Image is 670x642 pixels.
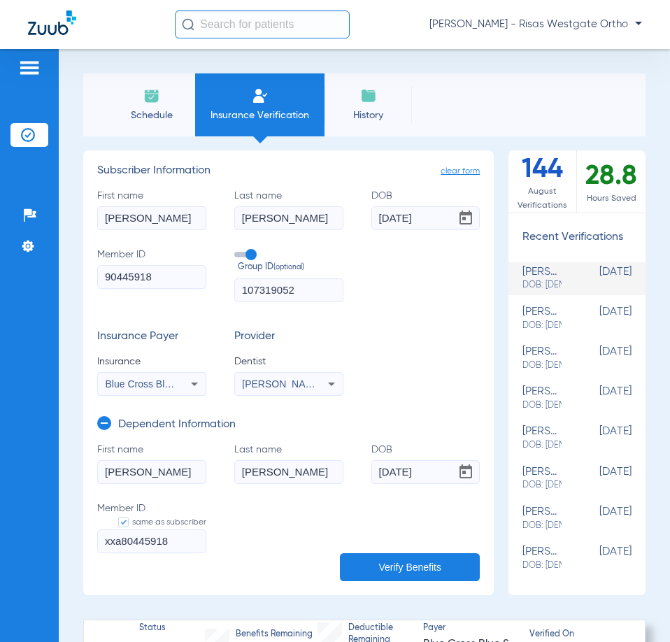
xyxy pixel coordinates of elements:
[562,425,632,451] span: [DATE]
[423,622,517,635] span: Payer
[562,266,632,292] span: [DATE]
[234,330,343,344] h3: Provider
[508,150,577,213] div: 144
[522,345,562,371] div: [PERSON_NAME]
[522,439,562,452] span: DOB: [DEMOGRAPHIC_DATA]
[522,266,562,292] div: [PERSON_NAME]
[97,189,206,230] label: First name
[452,204,480,232] button: Open calendar
[234,206,343,230] input: Last name
[360,87,377,104] img: History
[371,206,480,230] input: DOBOpen calendar
[97,460,206,484] input: First name
[175,10,350,38] input: Search for patients
[273,262,304,274] small: (optional)
[252,87,269,104] img: Manual Insurance Verification
[97,265,206,289] input: Member ID
[529,629,623,641] span: Verified On
[106,378,276,390] span: Blue Cross Blue Shield Of [US_STATE]
[508,231,646,245] h3: Recent Verifications
[522,306,562,331] div: [PERSON_NAME]
[522,545,562,571] div: [PERSON_NAME]
[522,466,562,492] div: [PERSON_NAME]
[97,330,206,344] h3: Insurance Payer
[508,185,576,213] span: August Verifications
[562,545,632,571] span: [DATE]
[371,460,480,484] input: DOBOpen calendar
[206,108,314,122] span: Insurance Verification
[97,164,480,178] h3: Subscriber Information
[97,501,206,553] label: Member ID
[562,506,632,532] span: [DATE]
[522,425,562,451] div: [PERSON_NAME]
[234,443,343,484] label: Last name
[522,520,562,532] span: DOB: [DEMOGRAPHIC_DATA]
[441,164,480,178] span: clear form
[143,87,160,104] img: Schedule
[97,248,206,302] label: Member ID
[18,59,41,76] img: hamburger-icon
[562,306,632,331] span: [DATE]
[335,108,401,122] span: History
[97,355,206,369] span: Insurance
[522,359,562,372] span: DOB: [DEMOGRAPHIC_DATA]
[522,320,562,332] span: DOB: [DEMOGRAPHIC_DATA]
[236,629,313,641] span: Benefits Remaining
[429,17,642,31] span: [PERSON_NAME] - Risas Westgate Ortho
[97,206,206,230] input: First name
[234,189,343,230] label: Last name
[452,458,480,486] button: Open calendar
[562,345,632,371] span: [DATE]
[118,418,236,432] h3: Dependent Information
[577,192,646,206] span: Hours Saved
[97,529,206,553] input: Member IDsame as subscriber
[577,150,646,213] div: 28.8
[562,385,632,411] span: [DATE]
[238,262,343,274] span: Group ID
[340,553,480,581] button: Verify Benefits
[522,479,562,492] span: DOB: [DEMOGRAPHIC_DATA]
[371,189,480,230] label: DOB
[118,108,185,122] span: Schedule
[97,443,206,484] label: First name
[242,378,380,390] span: [PERSON_NAME] 1902386634
[522,506,562,532] div: [PERSON_NAME]
[234,355,343,369] span: Dentist
[104,515,206,529] label: same as subscriber
[522,399,562,412] span: DOB: [DEMOGRAPHIC_DATA]
[371,443,480,484] label: DOB
[600,575,670,642] iframe: Chat Widget
[182,18,194,31] img: Search Icon
[28,10,76,35] img: Zuub Logo
[139,622,166,635] span: Status
[522,279,562,292] span: DOB: [DEMOGRAPHIC_DATA]
[522,385,562,411] div: [PERSON_NAME]
[522,559,562,572] span: DOB: [DEMOGRAPHIC_DATA]
[562,466,632,492] span: [DATE]
[234,460,343,484] input: Last name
